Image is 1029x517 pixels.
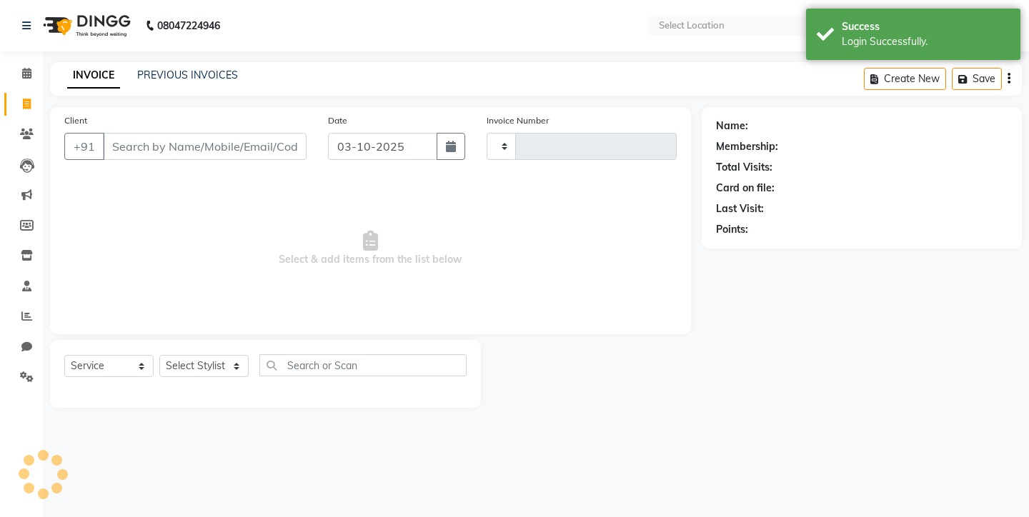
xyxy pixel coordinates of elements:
span: Select & add items from the list below [64,177,677,320]
a: PREVIOUS INVOICES [137,69,238,81]
button: Save [952,68,1002,90]
button: +91 [64,133,104,160]
label: Invoice Number [487,114,549,127]
div: Card on file: [716,181,775,196]
div: Total Visits: [716,160,772,175]
div: Points: [716,222,748,237]
a: INVOICE [67,63,120,89]
button: Create New [864,68,946,90]
label: Date [328,114,347,127]
div: Select Location [659,19,725,33]
img: logo [36,6,134,46]
input: Search by Name/Mobile/Email/Code [103,133,307,160]
input: Search or Scan [259,354,467,376]
b: 08047224946 [157,6,220,46]
label: Client [64,114,87,127]
div: Membership: [716,139,778,154]
div: Success [842,19,1010,34]
div: Login Successfully. [842,34,1010,49]
div: Name: [716,119,748,134]
div: Last Visit: [716,201,764,216]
